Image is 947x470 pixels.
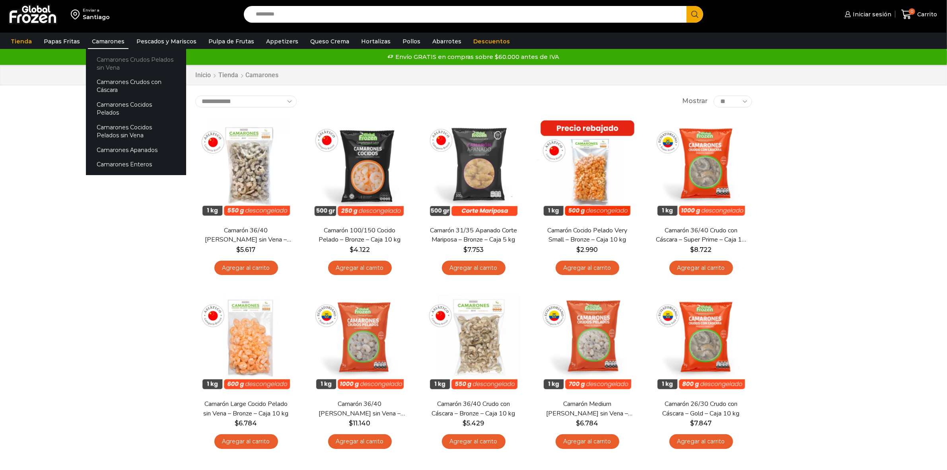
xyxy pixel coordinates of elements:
a: Camarón Large Cocido Pelado sin Vena – Bronze – Caja 10 kg [200,400,292,418]
a: Agregar al carrito: “Camarón 26/30 Crudo con Cáscara - Gold - Caja 10 kg” [669,434,733,449]
a: Pollos [399,34,424,49]
a: Pulpa de Frutas [204,34,258,49]
a: Pescados y Mariscos [132,34,200,49]
a: Hortalizas [357,34,395,49]
bdi: 2.990 [577,246,598,254]
a: Camarones Crudos con Cáscara [86,75,186,98]
span: $ [690,246,694,254]
span: $ [349,419,353,427]
bdi: 6.784 [576,419,599,427]
span: $ [463,419,467,427]
a: Camarón 100/150 Cocido Pelado – Bronze – Caja 10 kg [314,226,405,244]
span: $ [235,419,239,427]
a: Agregar al carrito: “Camarón Cocido Pelado Very Small - Bronze - Caja 10 kg” [556,261,619,275]
a: Tienda [218,71,239,80]
a: Iniciar sesión [843,6,891,22]
bdi: 8.722 [690,246,712,254]
span: $ [577,246,581,254]
div: Enviar a [83,8,110,13]
a: Agregar al carrito: “Camarón 31/35 Apanado Corte Mariposa - Bronze - Caja 5 kg” [442,261,506,275]
bdi: 7.753 [463,246,484,254]
a: Camarón 36/40 [PERSON_NAME] sin Vena – Bronze – Caja 10 kg [200,226,292,244]
span: $ [463,246,467,254]
a: Agregar al carrito: “Camarón 36/40 Crudo Pelado sin Vena - Bronze - Caja 10 kg” [214,261,278,275]
bdi: 7.847 [690,419,712,427]
img: address-field-icon.svg [71,8,83,21]
span: Carrito [915,10,937,18]
a: Papas Fritas [40,34,84,49]
a: Agregar al carrito: “Camarón 100/150 Cocido Pelado - Bronze - Caja 10 kg” [328,261,392,275]
span: $ [237,246,241,254]
a: 0 Carrito [899,5,939,24]
a: Descuentos [469,34,514,49]
span: Mostrar [682,97,708,106]
a: Queso Crema [306,34,353,49]
a: Camarones Cocidos Pelados [86,98,186,120]
bdi: 5.429 [463,419,484,427]
span: $ [576,419,580,427]
a: Camarones Enteros [86,157,186,172]
span: 0 [909,8,915,15]
a: Abarrotes [428,34,465,49]
span: $ [690,419,694,427]
a: Camarón 26/30 Crudo con Cáscara – Gold – Caja 10 kg [655,400,747,418]
h1: Camarones [246,71,279,79]
a: Camarón 36/40 [PERSON_NAME] sin Vena – Super Prime – Caja 10 kg [314,400,405,418]
a: Agregar al carrito: “Camarón 36/40 Crudo con Cáscara - Super Prime - Caja 10 kg” [669,261,733,275]
nav: Breadcrumb [195,71,279,80]
a: Camarón 31/35 Apanado Corte Mariposa – Bronze – Caja 5 kg [428,226,519,244]
a: Camarones Cocidos Pelados sin Vena [86,120,186,142]
div: Santiago [83,13,110,21]
a: Camarones [88,34,128,49]
a: Agregar al carrito: “Camarón Large Cocido Pelado sin Vena - Bronze - Caja 10 kg” [214,434,278,449]
select: Pedido de la tienda [195,96,297,107]
a: Agregar al carrito: “Camarón 36/40 Crudo Pelado sin Vena - Super Prime - Caja 10 kg” [328,434,392,449]
span: Iniciar sesión [851,10,891,18]
span: $ [350,246,354,254]
a: Agregar al carrito: “Camarón Medium Crudo Pelado sin Vena - Silver - Caja 10 kg” [556,434,619,449]
a: Tienda [7,34,36,49]
a: Camarón Cocido Pelado Very Small – Bronze – Caja 10 kg [541,226,633,244]
bdi: 4.122 [350,246,370,254]
a: Agregar al carrito: “Camarón 36/40 Crudo con Cáscara - Bronze - Caja 10 kg” [442,434,506,449]
bdi: 6.784 [235,419,257,427]
a: Camarón Medium [PERSON_NAME] sin Vena – Silver – Caja 10 kg [541,400,633,418]
button: Search button [686,6,703,23]
bdi: 11.140 [349,419,371,427]
a: Appetizers [262,34,302,49]
a: Camarones Crudos Pelados sin Vena [86,52,186,75]
a: Camarón 36/40 Crudo con Cáscara – Super Prime – Caja 10 kg [655,226,747,244]
a: Camarones Apanados [86,142,186,157]
bdi: 5.617 [237,246,256,254]
a: Inicio [195,71,212,80]
a: Camarón 36/40 Crudo con Cáscara – Bronze – Caja 10 kg [428,400,519,418]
